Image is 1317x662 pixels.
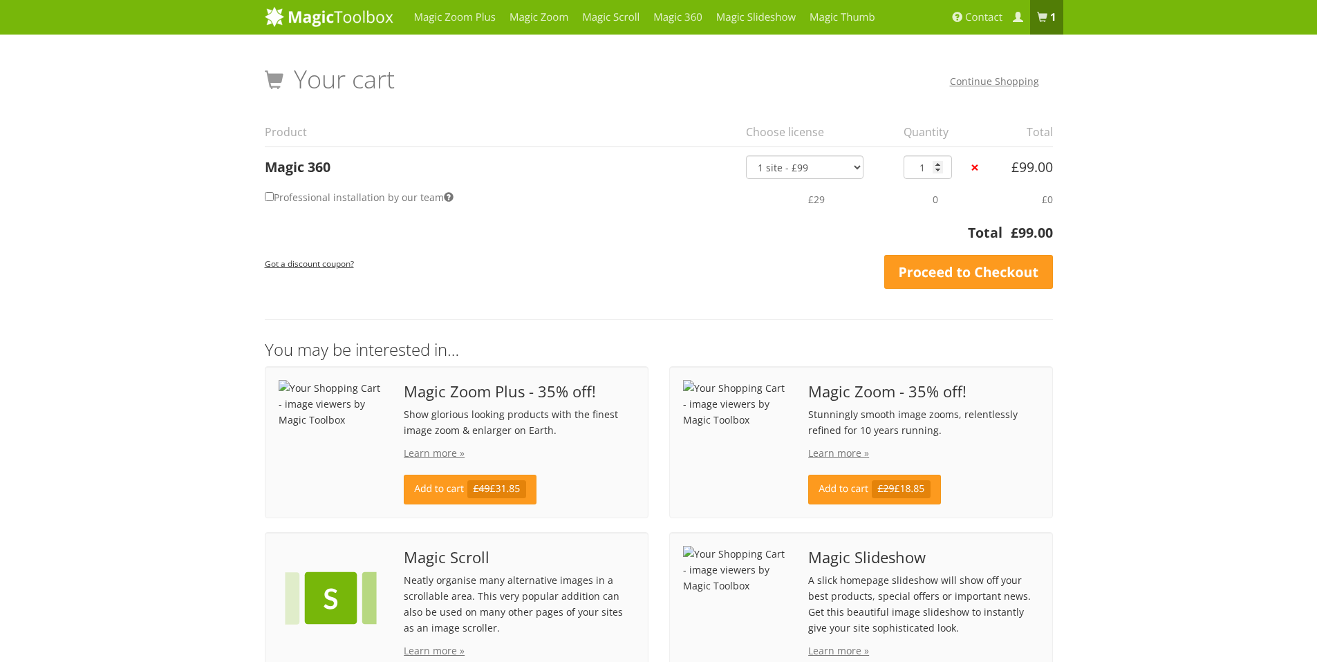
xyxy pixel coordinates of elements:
[265,6,393,27] img: MagicToolbox.com - Image tools for your website
[404,406,634,438] p: Show glorious looking products with the finest image zoom & enlarger on Earth.
[895,117,968,146] th: Quantity
[404,644,465,657] a: Learn more »
[808,475,940,504] a: Add to cart£29£18.85
[473,482,489,495] s: £49
[404,446,465,460] a: Learn more »
[404,572,634,636] p: Neatly organise many alternative images in a scrollable area. This very popular addition can also...
[265,223,1002,251] th: Total
[994,117,1053,146] th: Total
[1050,10,1056,24] b: 1
[1011,158,1053,176] bdi: 99.00
[279,380,384,428] img: Your Shopping Cart - image viewers by Magic Toolbox
[683,380,788,428] img: Your Shopping Cart - image viewers by Magic Toolbox
[265,341,1053,359] h3: You may be interested in…
[738,117,895,146] th: Choose license
[1011,223,1018,242] span: £
[950,75,1039,88] a: Continue Shopping
[265,252,354,274] a: Got a discount coupon?
[683,546,788,594] img: Your Shopping Cart - image viewers by Magic Toolbox
[808,384,1038,399] span: Magic Zoom - 35% off!
[895,179,968,219] td: 0
[265,192,274,201] input: Professional installation by our team
[1042,193,1053,206] span: £0
[265,158,330,176] a: Magic 360
[265,187,454,207] label: Professional installation by our team
[965,10,1002,24] span: Contact
[877,482,894,495] s: £29
[404,549,634,565] span: Magic Scroll
[1011,223,1053,242] bdi: 99.00
[808,644,869,657] a: Learn more »
[265,66,395,93] h1: Your cart
[967,160,982,175] a: ×
[1011,158,1019,176] span: £
[265,258,354,269] small: Got a discount coupon?
[279,546,384,651] img: Your Shopping Cart - image viewers by Magic Toolbox
[904,155,952,179] input: Qty
[884,255,1053,290] a: Proceed to Checkout
[404,384,634,399] span: Magic Zoom Plus - 35% off!
[467,480,526,498] span: £31.85
[808,572,1038,636] p: A slick homepage slideshow will show off your best products, special offers or important news. Ge...
[404,475,536,504] a: Add to cart£49£31.85
[872,480,931,498] span: £18.85
[808,406,1038,438] p: Stunningly smooth image zooms, relentlessly refined for 10 years running.
[265,117,738,146] th: Product
[808,549,1038,565] span: Magic Slideshow
[808,446,869,460] a: Learn more »
[738,179,895,219] td: £29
